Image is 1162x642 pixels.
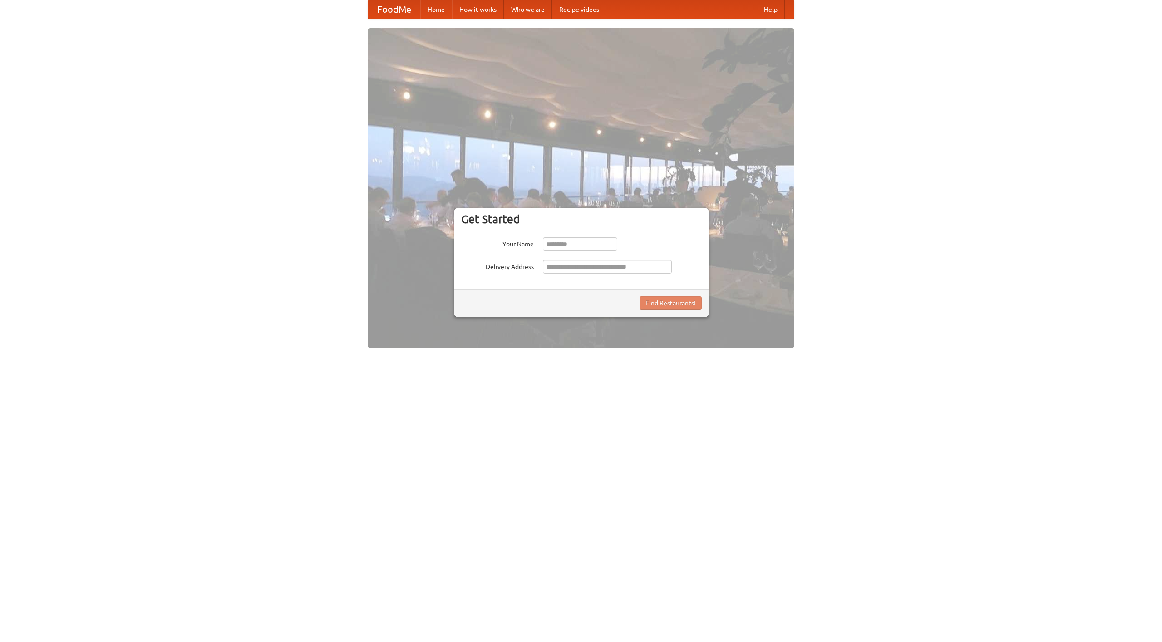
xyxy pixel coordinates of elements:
a: Help [757,0,785,19]
a: Home [420,0,452,19]
a: How it works [452,0,504,19]
label: Your Name [461,237,534,249]
a: Who we are [504,0,552,19]
a: FoodMe [368,0,420,19]
a: Recipe videos [552,0,606,19]
button: Find Restaurants! [640,296,702,310]
h3: Get Started [461,212,702,226]
label: Delivery Address [461,260,534,271]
